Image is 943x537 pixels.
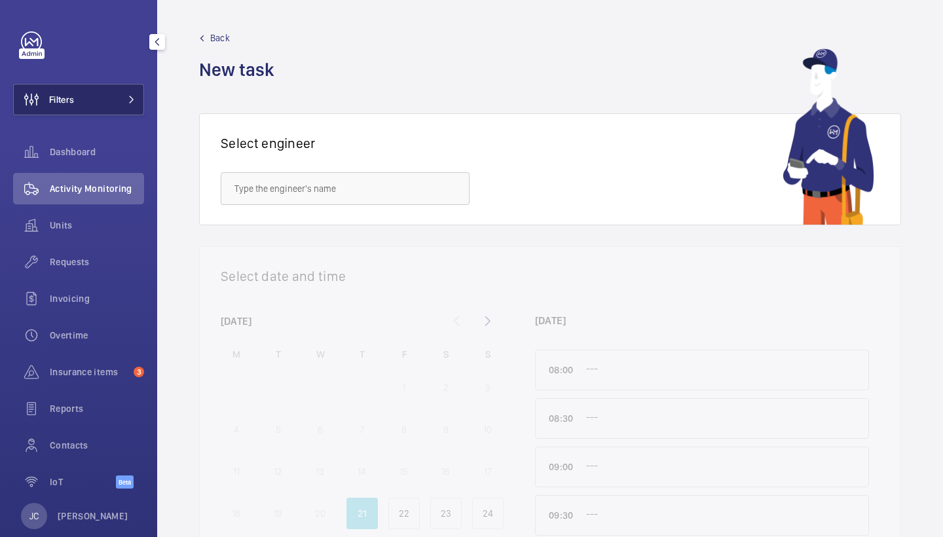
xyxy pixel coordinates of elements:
[221,172,470,205] input: Type the engineer's name
[50,439,144,452] span: Contacts
[116,475,134,489] span: Beta
[50,402,144,415] span: Reports
[29,509,39,523] p: JC
[50,255,144,268] span: Requests
[13,84,144,115] button: Filters
[50,182,144,195] span: Activity Monitoring
[210,31,230,45] span: Back
[49,93,74,106] span: Filters
[783,48,874,225] img: mechanic using app
[50,475,116,489] span: IoT
[58,509,128,523] p: [PERSON_NAME]
[134,367,144,377] span: 3
[50,145,144,158] span: Dashboard
[50,292,144,305] span: Invoicing
[50,329,144,342] span: Overtime
[199,58,282,82] h1: New task
[50,365,128,379] span: Insurance items
[50,219,144,232] span: Units
[221,135,316,151] h1: Select engineer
